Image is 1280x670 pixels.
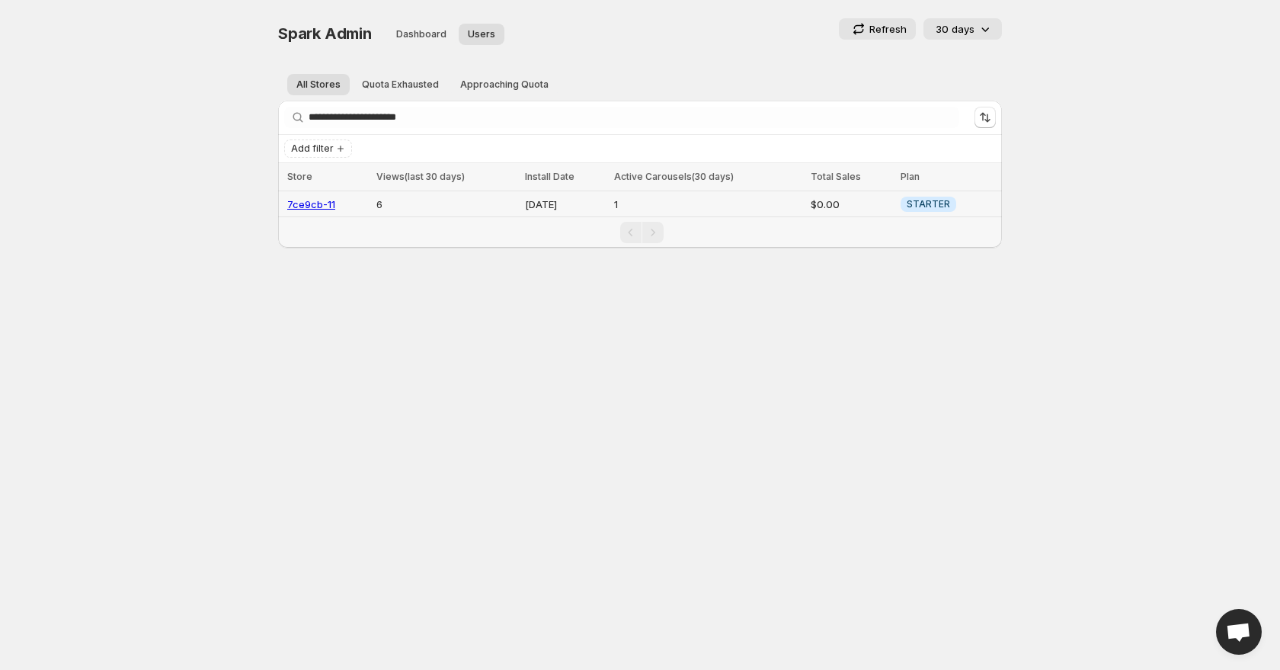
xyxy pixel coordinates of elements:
button: Sort the results [974,107,996,128]
button: Refresh [839,18,916,40]
button: Stores approaching quota [451,74,558,95]
span: Dashboard [396,28,446,40]
nav: Pagination [278,216,1002,248]
span: Views(last 30 days) [376,171,465,182]
span: Add filter [291,143,334,155]
button: User management [459,24,504,45]
p: 30 days [936,21,974,37]
span: Plan [901,171,920,182]
span: Spark Admin [278,24,372,43]
span: Active Carousels(30 days) [614,171,734,182]
a: Open chat [1216,609,1262,655]
td: [DATE] [520,191,610,217]
span: All Stores [296,79,341,91]
span: Install Date [525,171,574,182]
button: Dashboard overview [387,24,456,45]
span: Total Sales [811,171,861,182]
button: Add filter [284,139,352,158]
td: 6 [372,191,520,217]
span: Quota Exhausted [362,79,439,91]
td: $0.00 [806,191,897,217]
a: 7ce9cb-11 [287,198,335,210]
button: Quota exhausted stores [353,74,448,95]
button: All stores [287,74,350,95]
span: Users [468,28,495,40]
td: 1 [610,191,805,217]
button: 30 days [923,18,1002,40]
span: Approaching Quota [460,79,549,91]
p: Refresh [869,21,907,37]
span: STARTER [907,198,950,210]
span: Store [287,171,312,182]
